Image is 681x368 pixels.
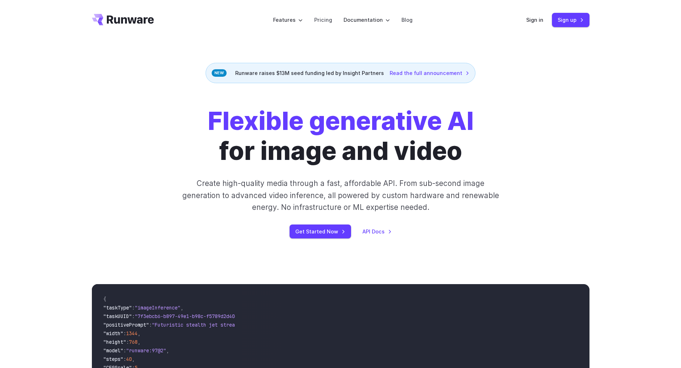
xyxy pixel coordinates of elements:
[103,339,126,345] span: "height"
[123,347,126,354] span: :
[126,356,132,362] span: 40
[132,313,135,319] span: :
[526,16,543,24] a: Sign in
[206,63,475,83] div: Runware raises $13M seed funding led by Insight Partners
[138,330,140,337] span: ,
[103,296,106,302] span: {
[181,177,500,213] p: Create high-quality media through a fast, affordable API. From sub-second image generation to adv...
[181,304,183,311] span: ,
[273,16,303,24] label: Features
[552,13,589,27] a: Sign up
[123,330,126,337] span: :
[103,304,132,311] span: "taskType"
[103,347,123,354] span: "model"
[138,339,140,345] span: ,
[103,313,132,319] span: "taskUUID"
[390,69,469,77] a: Read the full announcement
[135,304,181,311] span: "imageInference"
[126,330,138,337] span: 1344
[126,339,129,345] span: :
[103,356,123,362] span: "steps"
[166,347,169,354] span: ,
[401,16,413,24] a: Blog
[362,227,392,236] a: API Docs
[314,16,332,24] a: Pricing
[103,330,123,337] span: "width"
[126,347,166,354] span: "runware:97@2"
[132,304,135,311] span: :
[152,322,412,328] span: "Futuristic stealth jet streaking through a neon-lit cityscape with glowing purple exhaust"
[344,16,390,24] label: Documentation
[123,356,126,362] span: :
[149,322,152,328] span: :
[132,356,135,362] span: ,
[208,106,474,136] strong: Flexible generative AI
[208,106,474,166] h1: for image and video
[92,14,154,25] a: Go to /
[135,313,243,319] span: "7f3ebcb6-b897-49e1-b98c-f5789d2d40d7"
[290,225,351,238] a: Get Started Now
[129,339,138,345] span: 768
[103,322,149,328] span: "positivePrompt"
